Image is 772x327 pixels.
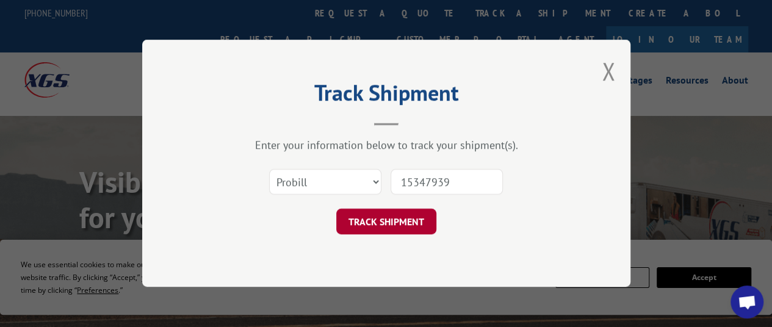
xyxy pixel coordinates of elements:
input: Number(s) [391,170,503,195]
button: TRACK SHIPMENT [336,209,436,235]
button: Close modal [602,55,615,87]
div: Enter your information below to track your shipment(s). [203,138,569,153]
h2: Track Shipment [203,84,569,107]
div: Open chat [731,286,763,318]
